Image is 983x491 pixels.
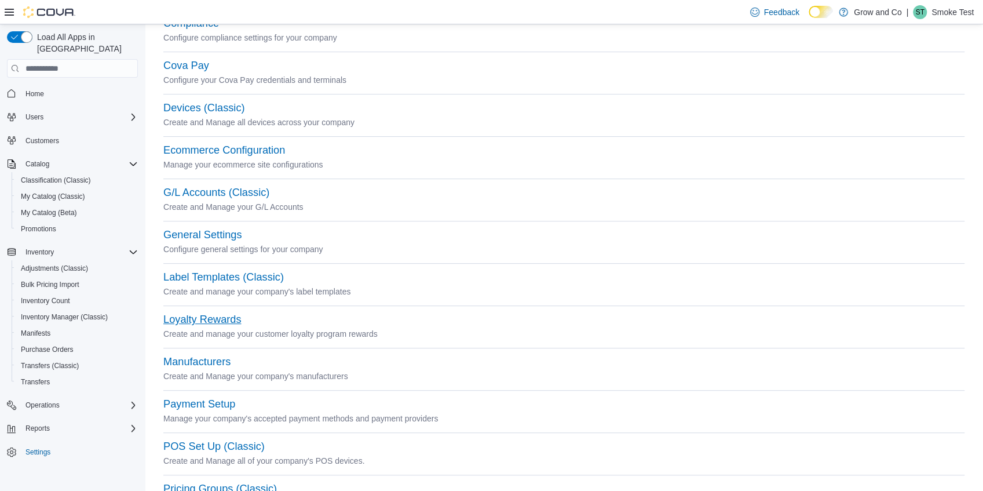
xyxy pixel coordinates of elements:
input: Dark Mode [809,6,833,18]
span: Catalog [21,157,138,171]
button: Loyalty Rewards [163,314,241,326]
nav: Complex example [7,80,138,490]
img: Cova [23,6,75,18]
span: Adjustments (Classic) [16,261,138,275]
button: General Settings [163,229,242,241]
button: Classification (Classic) [12,172,142,188]
div: Smoke Test [913,5,927,19]
span: Feedback [764,6,799,18]
p: Manage your company's accepted payment methods and payment providers [163,412,964,425]
p: | [906,5,908,19]
button: POS Set Up (Classic) [163,441,265,453]
span: Manifests [21,329,50,338]
button: Users [2,109,142,125]
a: Feedback [746,1,804,24]
button: Label Templates (Classic) [163,271,284,283]
span: Bulk Pricing Import [16,278,138,292]
span: My Catalog (Beta) [21,208,77,217]
span: Bulk Pricing Import [21,280,79,289]
button: Operations [2,397,142,413]
span: Inventory Manager (Classic) [21,312,108,322]
button: My Catalog (Classic) [12,188,142,205]
button: Customers [2,132,142,149]
p: Configure your Cova Pay credentials and terminals [163,73,964,87]
span: Customers [25,136,59,146]
button: Manifests [12,325,142,341]
p: Create and manage your company's label templates [163,285,964,299]
span: Catalog [25,159,49,169]
span: Manifests [16,326,138,340]
button: Purchase Orders [12,341,142,358]
span: ST [915,5,924,19]
button: Transfers (Classic) [12,358,142,374]
a: Customers [21,134,64,148]
button: Inventory [21,245,59,259]
span: Users [21,110,138,124]
p: Grow and Co [854,5,901,19]
a: Inventory Count [16,294,75,308]
span: Transfers (Classic) [16,359,138,373]
span: Purchase Orders [16,343,138,357]
p: Create and Manage your company's manufacturers [163,369,964,383]
a: My Catalog (Classic) [16,190,90,203]
span: Users [25,112,43,122]
button: Promotions [12,221,142,237]
span: Purchase Orders [21,345,74,354]
p: Create and Manage your G/L Accounts [163,200,964,214]
span: Settings [21,445,138,459]
button: Ecommerce Configuration [163,144,285,157]
span: Home [21,86,138,100]
span: Classification (Classic) [16,173,138,187]
button: Settings [2,443,142,460]
span: Customers [21,133,138,148]
button: Cova Pay [163,60,209,72]
p: Create and manage your customer loyalty program rewards [163,327,964,341]
a: Transfers [16,375,54,389]
span: Inventory Count [21,296,70,305]
p: Create and Manage all devices across your company [163,115,964,129]
span: Inventory Manager (Classic) [16,310,138,324]
span: Transfers (Classic) [21,361,79,370]
span: Load All Apps in [GEOGRAPHIC_DATA] [32,31,138,54]
button: Users [21,110,48,124]
span: Operations [25,401,60,410]
span: Transfers [16,375,138,389]
span: Transfers [21,377,50,387]
a: Purchase Orders [16,343,78,357]
button: Manufacturers [163,356,231,368]
p: Configure general settings for your company [163,242,964,256]
a: Adjustments (Classic) [16,261,93,275]
span: Reports [25,424,50,433]
a: Bulk Pricing Import [16,278,84,292]
button: Inventory Manager (Classic) [12,309,142,325]
a: Home [21,87,49,101]
button: Payment Setup [163,398,235,410]
button: Inventory Count [12,293,142,309]
span: Inventory [25,248,54,257]
span: Reports [21,421,138,435]
span: Home [25,89,44,99]
button: Reports [21,421,54,435]
button: Home [2,85,142,101]
button: G/L Accounts (Classic) [163,187,269,199]
button: Inventory [2,244,142,260]
button: Devices (Classic) [163,102,244,114]
a: Inventory Manager (Classic) [16,310,112,324]
a: Classification (Classic) [16,173,96,187]
a: Settings [21,445,55,459]
a: Promotions [16,222,61,236]
span: Operations [21,398,138,412]
button: Transfers [12,374,142,390]
p: Create and Manage all of your company's POS devices. [163,454,964,468]
span: Inventory [21,245,138,259]
span: Promotions [16,222,138,236]
span: Adjustments (Classic) [21,264,88,273]
button: Reports [2,420,142,437]
button: Adjustments (Classic) [12,260,142,277]
button: My Catalog (Beta) [12,205,142,221]
a: Manifests [16,326,55,340]
p: Smoke Test [931,5,974,19]
button: Bulk Pricing Import [12,277,142,293]
button: Catalog [2,156,142,172]
span: My Catalog (Beta) [16,206,138,220]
